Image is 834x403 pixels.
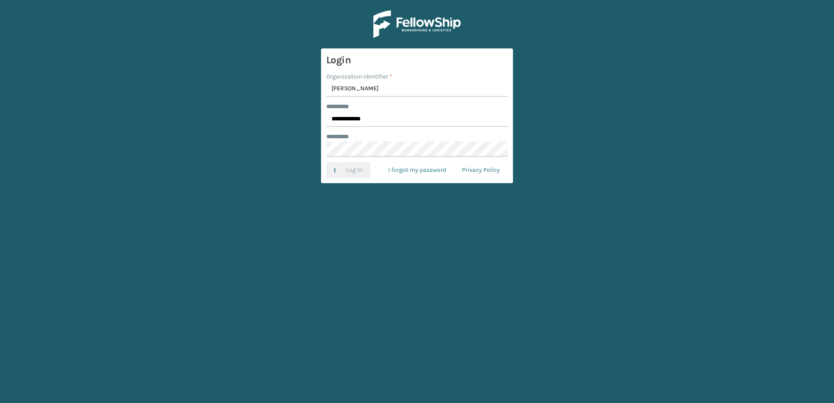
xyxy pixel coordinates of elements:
[380,162,454,178] a: I forgot my password
[454,162,508,178] a: Privacy Policy
[326,162,370,178] button: Log In
[373,10,461,38] img: Logo
[326,54,508,67] h3: Login
[326,72,392,81] label: Organization Identifier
